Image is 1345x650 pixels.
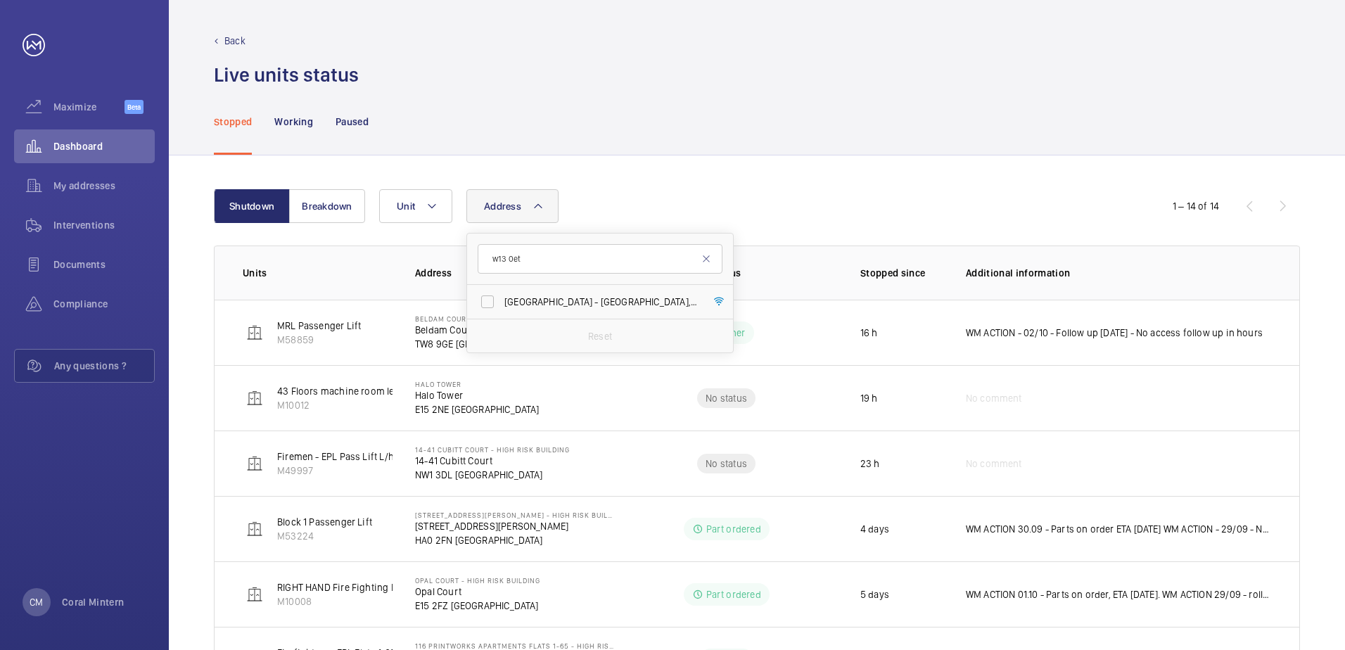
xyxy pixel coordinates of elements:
[214,62,359,88] h1: Live units status
[336,115,369,129] p: Paused
[53,297,155,311] span: Compliance
[125,100,144,114] span: Beta
[415,402,540,416] p: E15 2NE [GEOGRAPHIC_DATA]
[224,34,246,48] p: Back
[415,599,540,613] p: E15 2FZ [GEOGRAPHIC_DATA]
[415,323,544,337] p: Beldam Court
[53,100,125,114] span: Maximize
[415,585,540,599] p: Opal Court
[53,139,155,153] span: Dashboard
[966,266,1271,280] p: Additional information
[274,115,312,129] p: Working
[415,388,540,402] p: Halo Tower
[53,218,155,232] span: Interventions
[478,244,722,274] input: Search by address
[289,189,365,223] button: Breakdown
[246,521,263,537] img: elevator.svg
[415,576,540,585] p: Opal Court - High Risk Building
[588,329,612,343] p: Reset
[1173,199,1219,213] div: 1 – 14 of 14
[860,391,878,405] p: 19 h
[415,519,615,533] p: [STREET_ADDRESS][PERSON_NAME]
[706,457,747,471] p: No status
[277,333,361,347] p: M58859
[860,457,880,471] p: 23 h
[504,295,698,309] span: [GEOGRAPHIC_DATA] - [GEOGRAPHIC_DATA], [GEOGRAPHIC_DATA]
[415,314,544,323] p: Beldam Court
[62,595,125,609] p: Coral Mintern
[415,380,540,388] p: Halo Tower
[415,445,570,454] p: 14-41 Cubitt Court - High Risk Building
[706,587,761,601] p: Part ordered
[246,586,263,603] img: elevator.svg
[860,326,878,340] p: 16 h
[860,522,889,536] p: 4 days
[466,189,559,223] button: Address
[484,200,521,212] span: Address
[860,587,889,601] p: 5 days
[214,189,290,223] button: Shutdown
[966,587,1271,601] p: WM ACTION 01.10 - Parts on order, ETA [DATE]. WM ACTION 29/09 - rollers and clips required chasin...
[277,580,530,594] p: RIGHT HAND Fire Fighting Lift 11 Floors Machine Roomless
[277,464,450,478] p: M49997
[277,529,372,543] p: M53224
[246,324,263,341] img: elevator.svg
[966,391,1022,405] span: No comment
[706,391,747,405] p: No status
[30,595,43,609] p: CM
[415,511,615,519] p: [STREET_ADDRESS][PERSON_NAME] - High Risk Building
[277,515,372,529] p: Block 1 Passenger Lift
[277,398,499,412] p: M10012
[54,359,154,373] span: Any questions ?
[246,455,263,472] img: elevator.svg
[53,179,155,193] span: My addresses
[966,522,1271,536] p: WM ACTION 30.09 - Parts on order ETA [DATE] WM ACTION - 29/09 - New safety edge lead required cha...
[415,533,615,547] p: HA0 2FN [GEOGRAPHIC_DATA]
[415,266,615,280] p: Address
[415,468,570,482] p: NW1 3DL [GEOGRAPHIC_DATA]
[415,454,570,468] p: 14-41 Cubitt Court
[379,189,452,223] button: Unit
[277,450,450,464] p: Firemen - EPL Pass Lift L/h Door Private
[706,522,761,536] p: Part ordered
[214,115,252,129] p: Stopped
[277,319,361,333] p: MRL Passenger Lift
[53,257,155,272] span: Documents
[397,200,415,212] span: Unit
[243,266,393,280] p: Units
[246,390,263,407] img: elevator.svg
[415,337,544,351] p: TW8 9GE [GEOGRAPHIC_DATA]
[277,594,530,608] p: M10008
[860,266,943,280] p: Stopped since
[966,326,1263,340] p: WM ACTION - 02/10 - Follow up [DATE] - No access follow up in hours
[415,642,615,650] p: 116 Printworks Apartments Flats 1-65 - High Risk Building
[277,384,499,398] p: 43 Floors machine room less. Left hand fire fighter
[966,457,1022,471] span: No comment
